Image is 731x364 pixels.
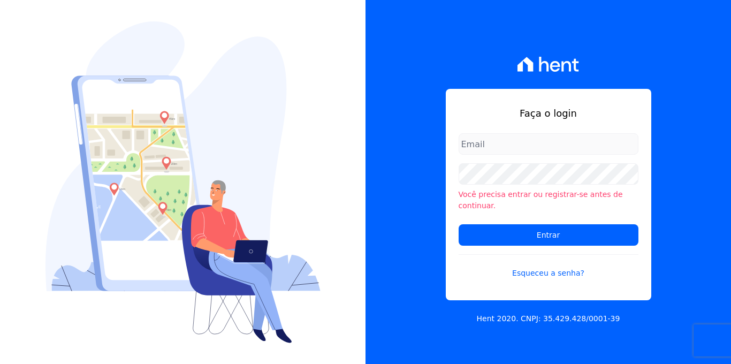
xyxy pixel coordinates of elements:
img: Login [45,21,321,343]
input: Entrar [459,224,638,246]
a: Esqueceu a senha? [459,254,638,279]
input: Email [459,133,638,155]
p: Hent 2020. CNPJ: 35.429.428/0001-39 [477,313,620,324]
h1: Faça o login [459,106,638,120]
li: Você precisa entrar ou registrar-se antes de continuar. [459,189,638,211]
